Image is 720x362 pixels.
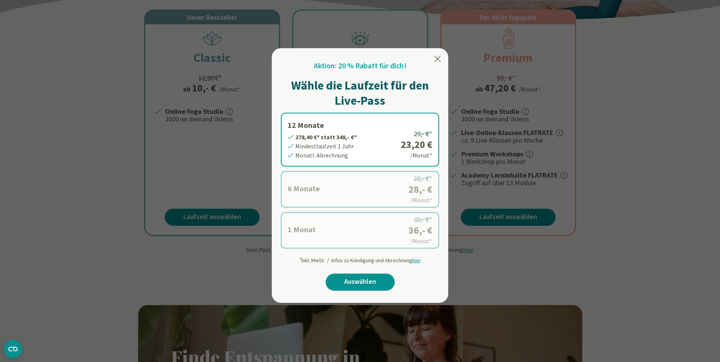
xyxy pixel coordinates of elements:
a: Auswählen [326,274,395,291]
div: Inkl. MwSt. / Infos zu Kündigung und Abrechnung . [299,253,422,264]
button: CMP-Widget öffnen [4,340,22,358]
h2: Aktion: 20 % Rabatt für dich! [314,60,406,72]
h1: Wähle die Laufzeit für den Live-Pass [281,78,439,108]
span: hier [412,257,421,264]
